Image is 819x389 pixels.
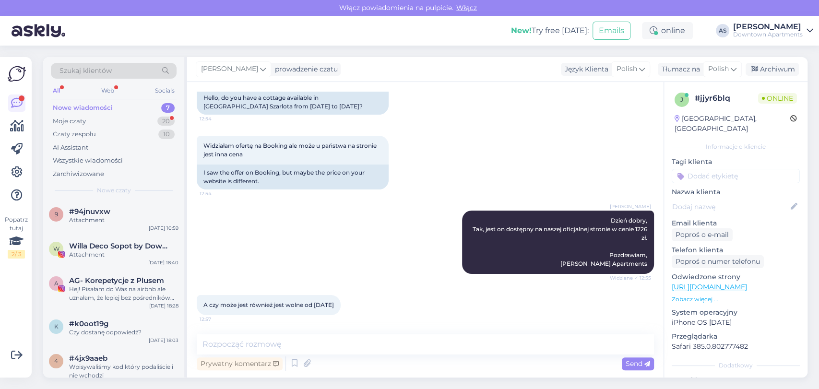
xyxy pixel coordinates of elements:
a: [PERSON_NAME]Downtown Apartments [733,23,813,38]
span: W [53,245,59,252]
span: #4jx9aaeb [69,354,107,363]
p: Tagi klienta [672,157,800,167]
div: Attachment [69,216,178,224]
span: 12:57 [200,316,236,323]
span: Willa Deco Sopot by Downtown Apartments [69,242,169,250]
span: 9 [55,211,58,218]
div: Archiwum [746,63,799,76]
div: Downtown Apartments [733,31,803,38]
div: Wszystkie wiadomości [53,156,123,165]
div: online [642,22,693,39]
div: I saw the offer on Booking, but maybe the price on your website is different. [197,165,389,189]
div: AS [716,24,729,37]
div: Dodatkowy [672,361,800,370]
span: 12:54 [200,115,236,122]
span: Online [758,93,797,104]
div: Hej! Pisałam do Was na airbnb ale uznałam, że lepiej bez pośredników bo na stronie macie lepsze c... [69,285,178,302]
b: New! [511,26,532,35]
p: Telefon klienta [672,245,800,255]
span: A czy może jest również jest wolne od [DATE] [203,301,334,308]
div: Socials [153,84,177,97]
p: Przeglądarka [672,331,800,342]
span: Polish [708,64,729,74]
p: System operacyjny [672,307,800,318]
div: Hello, do you have a cottage available in [GEOGRAPHIC_DATA] Szarlota from [DATE] to [DATE]? [197,90,389,115]
div: 2 / 3 [8,250,25,259]
div: prowadzenie czatu [271,64,338,74]
span: A [54,280,59,287]
div: Try free [DATE]: [511,25,589,36]
div: [DATE] 18:40 [148,259,178,266]
div: Moje czaty [53,117,86,126]
div: Czaty zespołu [53,130,96,139]
span: Send [626,359,650,368]
div: Tłumacz na [658,64,700,74]
div: Informacje o kliencie [672,142,800,151]
div: 7 [161,103,175,113]
p: Safari 385.0.802777482 [672,342,800,352]
div: All [51,84,62,97]
div: Czy dostanę odpowiedź? [69,328,178,337]
span: k [54,323,59,330]
input: Dodaj nazwę [672,201,789,212]
div: Web [99,84,116,97]
div: [DATE] 18:28 [149,302,178,309]
span: #k0oot19g [69,319,108,328]
span: Szukaj klientów [59,66,112,76]
span: 12:54 [200,190,236,197]
span: j [680,96,683,103]
div: 10 [158,130,175,139]
div: Attachment [69,250,178,259]
span: Polish [617,64,637,74]
div: AI Assistant [53,143,88,153]
p: Notatki [672,376,800,386]
div: [PERSON_NAME] [733,23,803,31]
input: Dodać etykietę [672,169,800,183]
img: Askly Logo [8,65,26,83]
div: Język Klienta [561,64,608,74]
span: [PERSON_NAME] [610,203,651,210]
div: [GEOGRAPHIC_DATA], [GEOGRAPHIC_DATA] [675,114,790,134]
div: # jjyr6blq [695,93,758,104]
div: Prywatny komentarz [197,357,283,370]
span: AG- Korepetycje z Plusem [69,276,164,285]
span: [PERSON_NAME] [201,64,258,74]
a: [URL][DOMAIN_NAME] [672,283,747,291]
p: Odwiedzone strony [672,272,800,282]
div: Poproś o numer telefonu [672,255,764,268]
div: 20 [157,117,175,126]
button: Emails [593,22,630,40]
div: Poproś o e-mail [672,228,733,241]
span: 4 [54,357,58,365]
span: Włącz [453,3,480,12]
div: [DATE] 18:03 [149,337,178,344]
span: Nowe czaty [97,186,131,195]
p: Email klienta [672,218,800,228]
span: #94jnuvxw [69,207,110,216]
p: iPhone OS [DATE] [672,318,800,328]
div: Zarchiwizowane [53,169,104,179]
div: [DATE] 10:59 [149,224,178,232]
p: Zobacz więcej ... [672,295,800,304]
span: Widziane ✓ 12:55 [610,274,651,282]
span: Widziałam ofertę na Booking ale może u państwa na stronie jest inna cena [203,142,378,158]
div: Nowe wiadomości [53,103,113,113]
div: Wpisywaliśmy kod który podaliście i nie wchodzi [69,363,178,380]
div: Popatrz tutaj [8,215,25,259]
p: Nazwa klienta [672,187,800,197]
